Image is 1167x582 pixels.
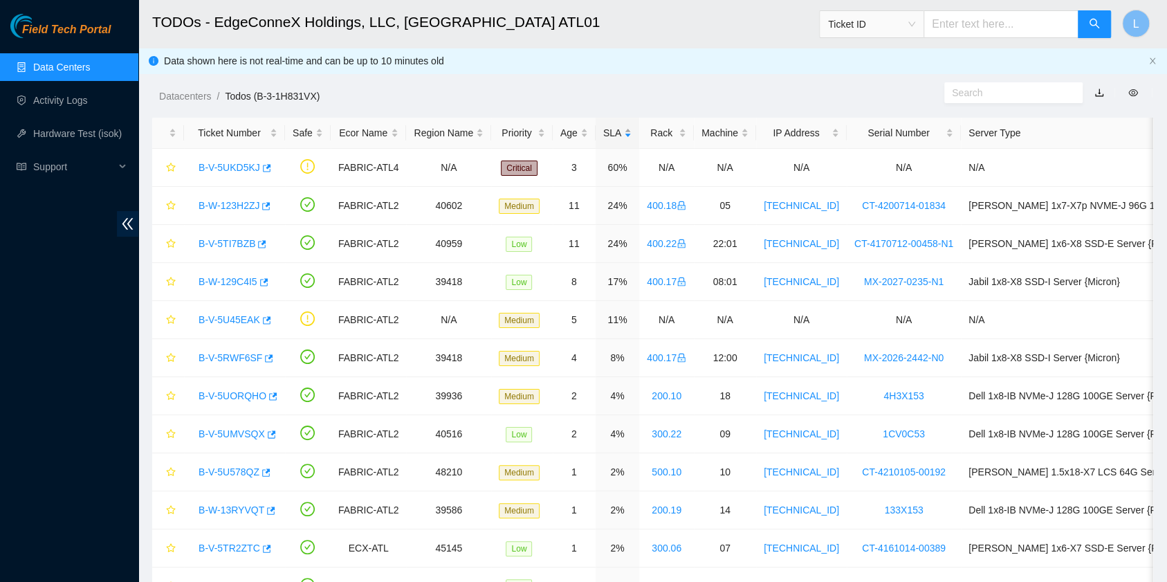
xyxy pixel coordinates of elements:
button: star [160,461,176,483]
td: 4 [553,339,596,377]
a: 4H3X153 [883,390,924,401]
td: FABRIC-ATL2 [331,453,407,491]
a: 400.17lock [647,352,686,363]
span: lock [677,353,686,363]
td: 2 [553,415,596,453]
span: Low [506,275,532,290]
a: 200.10 [652,390,681,401]
span: lock [677,201,686,210]
span: star [166,391,176,402]
a: [TECHNICAL_ID] [764,428,839,439]
span: check-circle [300,349,315,364]
td: 2% [596,491,639,529]
td: 14 [694,491,756,529]
span: check-circle [300,464,315,478]
td: 48210 [406,453,491,491]
a: Datacenters [159,91,211,102]
a: MX-2027-0235-N1 [864,276,944,287]
span: Support [33,153,115,181]
span: check-circle [300,426,315,440]
td: FABRIC-ATL2 [331,377,407,415]
a: B-V-5U578QZ [199,466,259,478]
a: [TECHNICAL_ID] [764,543,839,554]
span: star [166,467,176,478]
button: star [160,499,176,521]
td: 24% [596,225,639,263]
td: 2% [596,453,639,491]
span: star [166,315,176,326]
a: B-V-5UMVSQX [199,428,265,439]
td: FABRIC-ATL2 [331,339,407,377]
td: 40959 [406,225,491,263]
td: 3 [553,149,596,187]
span: Medium [499,199,540,214]
td: 5 [553,301,596,339]
button: star [160,347,176,369]
td: 39586 [406,491,491,529]
a: Akamai TechnologiesField Tech Portal [10,25,111,43]
a: CT-4210105-00192 [862,466,946,478]
td: 07 [694,529,756,567]
a: 200.19 [652,504,681,516]
a: [TECHNICAL_ID] [764,238,839,249]
button: star [160,271,176,293]
td: 39418 [406,263,491,301]
td: FABRIC-ATL2 [331,263,407,301]
td: 8 [553,263,596,301]
td: N/A [847,149,961,187]
a: B-V-5UORQHO [199,390,266,401]
button: star [160,423,176,445]
a: 400.17lock [647,276,686,287]
a: B-V-5U45EAK [199,314,260,325]
span: star [166,505,176,516]
span: exclamation-circle [300,159,315,174]
a: B-W-123H2ZJ [199,200,259,211]
td: FABRIC-ATL2 [331,187,407,225]
span: Field Tech Portal [22,24,111,37]
a: [TECHNICAL_ID] [764,352,839,363]
span: Medium [499,313,540,328]
span: eye [1128,88,1138,98]
td: 17% [596,263,639,301]
td: 39418 [406,339,491,377]
span: / [217,91,219,102]
a: 133X153 [884,504,923,516]
a: B-W-129C4I5 [199,276,257,287]
a: 300.06 [652,543,681,554]
td: 11 [553,187,596,225]
td: 39936 [406,377,491,415]
span: check-circle [300,540,315,554]
span: Low [506,237,532,252]
td: 11% [596,301,639,339]
span: star [166,429,176,440]
a: Activity Logs [33,95,88,106]
td: 09 [694,415,756,453]
td: N/A [756,301,847,339]
span: close [1148,57,1157,65]
span: star [166,239,176,250]
button: download [1084,82,1114,104]
a: download [1094,87,1104,98]
img: Akamai Technologies [10,14,70,38]
span: Ticket ID [828,14,915,35]
span: Low [506,427,532,442]
td: 8% [596,339,639,377]
td: 40602 [406,187,491,225]
span: check-circle [300,235,315,250]
td: 2 [553,377,596,415]
td: 4% [596,415,639,453]
span: Low [506,541,532,556]
td: FABRIC-ATL4 [331,149,407,187]
td: 10 [694,453,756,491]
span: read [17,162,26,172]
td: 12:00 [694,339,756,377]
button: star [160,385,176,407]
td: N/A [406,301,491,339]
span: check-circle [300,388,315,402]
td: N/A [639,301,694,339]
button: star [160,156,176,179]
a: B-W-13RYVQT [199,504,264,516]
span: check-circle [300,502,315,516]
a: [TECHNICAL_ID] [764,390,839,401]
a: [TECHNICAL_ID] [764,504,839,516]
